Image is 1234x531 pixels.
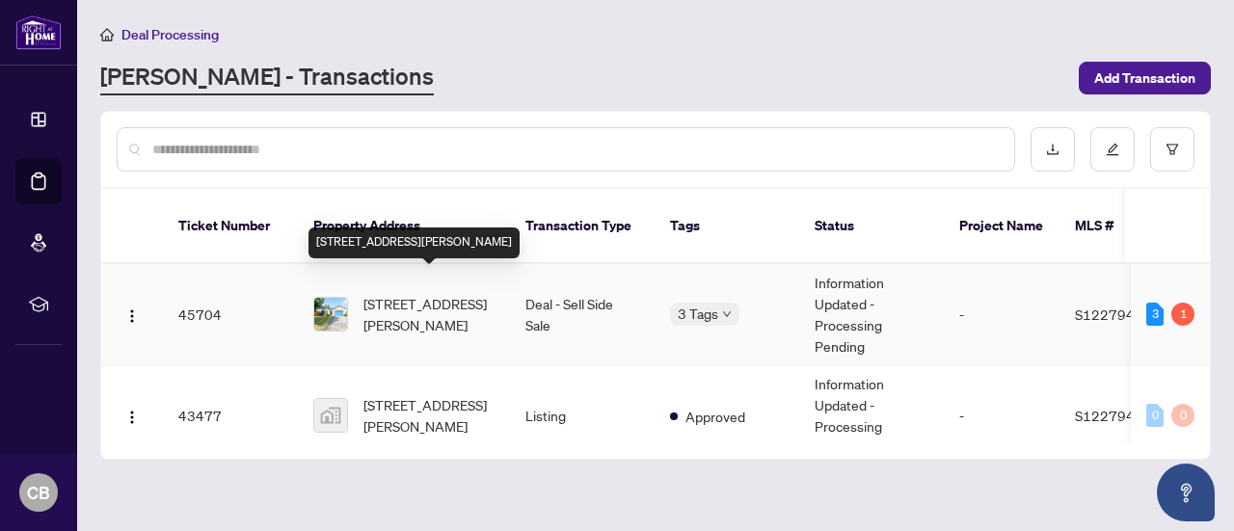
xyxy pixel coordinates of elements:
[1090,127,1135,172] button: edit
[1079,62,1211,94] button: Add Transaction
[655,189,799,264] th: Tags
[163,264,298,365] td: 45704
[121,26,219,43] span: Deal Processing
[1150,127,1194,172] button: filter
[510,365,655,466] td: Listing
[314,298,347,331] img: thumbnail-img
[1031,127,1075,172] button: download
[1146,404,1164,427] div: 0
[685,406,745,427] span: Approved
[510,264,655,365] td: Deal - Sell Side Sale
[1094,63,1195,93] span: Add Transaction
[1166,143,1179,156] span: filter
[1075,305,1152,323] span: S12279428
[363,394,495,437] span: [STREET_ADDRESS][PERSON_NAME]
[1060,189,1175,264] th: MLS #
[1171,404,1194,427] div: 0
[722,309,732,319] span: down
[1046,143,1060,156] span: download
[314,399,347,432] img: thumbnail-img
[124,308,140,324] img: Logo
[163,189,298,264] th: Ticket Number
[510,189,655,264] th: Transaction Type
[944,264,1060,365] td: -
[298,189,510,264] th: Property Address
[100,61,434,95] a: [PERSON_NAME] - Transactions
[799,365,944,466] td: Information Updated - Processing Pending
[799,189,944,264] th: Status
[308,227,520,258] div: [STREET_ADDRESS][PERSON_NAME]
[117,299,148,330] button: Logo
[944,189,1060,264] th: Project Name
[1157,464,1215,521] button: Open asap
[944,365,1060,466] td: -
[27,479,50,506] span: CB
[1075,407,1152,424] span: S12279428
[100,28,114,41] span: home
[124,410,140,425] img: Logo
[678,303,718,325] span: 3 Tags
[799,264,944,365] td: Information Updated - Processing Pending
[363,293,495,335] span: [STREET_ADDRESS][PERSON_NAME]
[1171,303,1194,326] div: 1
[1106,143,1119,156] span: edit
[163,365,298,466] td: 43477
[15,14,62,50] img: logo
[1146,303,1164,326] div: 3
[117,400,148,431] button: Logo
